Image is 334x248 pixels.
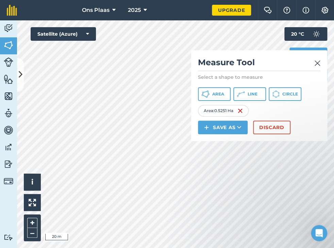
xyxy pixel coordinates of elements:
img: svg+xml;base64,PHN2ZyB4bWxucz0iaHR0cDovL3d3dy53My5vcmcvMjAwMC9zdmciIHdpZHRoPSIxNCIgaGVpZ2h0PSIyNC... [204,123,209,131]
img: svg+xml;base64,PHN2ZyB4bWxucz0iaHR0cDovL3d3dy53My5vcmcvMjAwMC9zdmciIHdpZHRoPSI1NiIgaGVpZ2h0PSI2MC... [4,40,13,50]
img: svg+xml;base64,PHN2ZyB4bWxucz0iaHR0cDovL3d3dy53My5vcmcvMjAwMC9zdmciIHdpZHRoPSIxNiIgaGVpZ2h0PSIyNC... [237,107,243,115]
h2: Measure Tool [198,57,320,71]
button: Save as [198,121,248,134]
button: Circle [269,87,301,101]
img: Four arrows, one pointing top left, one top right, one bottom right and the last bottom left [29,199,36,206]
button: Area [198,87,231,101]
button: – [27,228,37,238]
span: 2025 [128,6,141,14]
img: fieldmargin Logo [7,5,17,16]
img: svg+xml;base64,PD94bWwgdmVyc2lvbj0iMS4wIiBlbmNvZGluZz0idXRmLTgiPz4KPCEtLSBHZW5lcmF0b3I6IEFkb2JlIE... [4,108,13,118]
img: Two speech bubbles overlapping with the left bubble in the forefront [264,7,272,14]
button: Print [289,48,328,61]
iframe: Intercom live chat [311,225,327,241]
button: 20 °C [284,27,327,41]
button: Discard [253,121,290,134]
img: svg+xml;base64,PD94bWwgdmVyc2lvbj0iMS4wIiBlbmNvZGluZz0idXRmLTgiPz4KPCEtLSBHZW5lcmF0b3I6IEFkb2JlIE... [4,23,13,33]
button: i [24,174,41,191]
p: Select a shape to measure [198,74,320,81]
img: svg+xml;base64,PHN2ZyB4bWxucz0iaHR0cDovL3d3dy53My5vcmcvMjAwMC9zdmciIHdpZHRoPSI1NiIgaGVpZ2h0PSI2MC... [4,74,13,84]
img: svg+xml;base64,PHN2ZyB4bWxucz0iaHR0cDovL3d3dy53My5vcmcvMjAwMC9zdmciIHdpZHRoPSIyMiIgaGVpZ2h0PSIzMC... [314,59,320,67]
img: svg+xml;base64,PD94bWwgdmVyc2lvbj0iMS4wIiBlbmNvZGluZz0idXRmLTgiPz4KPCEtLSBHZW5lcmF0b3I6IEFkb2JlIE... [4,125,13,135]
span: Area [212,91,224,97]
div: Area : 0.5251 Ha [198,105,249,117]
img: A cog icon [321,7,329,14]
img: svg+xml;base64,PD94bWwgdmVyc2lvbj0iMS4wIiBlbmNvZGluZz0idXRmLTgiPz4KPCEtLSBHZW5lcmF0b3I6IEFkb2JlIE... [4,176,13,186]
img: svg+xml;base64,PD94bWwgdmVyc2lvbj0iMS4wIiBlbmNvZGluZz0idXRmLTgiPz4KPCEtLSBHZW5lcmF0b3I6IEFkb2JlIE... [310,27,323,41]
img: svg+xml;base64,PD94bWwgdmVyc2lvbj0iMS4wIiBlbmNvZGluZz0idXRmLTgiPz4KPCEtLSBHZW5lcmF0b3I6IEFkb2JlIE... [4,57,13,67]
img: svg+xml;base64,PHN2ZyB4bWxucz0iaHR0cDovL3d3dy53My5vcmcvMjAwMC9zdmciIHdpZHRoPSIxNyIgaGVpZ2h0PSIxNy... [302,6,309,14]
span: Circle [282,91,298,97]
a: Upgrade [212,5,251,16]
img: svg+xml;base64,PD94bWwgdmVyc2lvbj0iMS4wIiBlbmNvZGluZz0idXRmLTgiPz4KPCEtLSBHZW5lcmF0b3I6IEFkb2JlIE... [4,234,13,241]
button: Line [233,87,266,101]
span: Line [248,91,257,97]
img: svg+xml;base64,PD94bWwgdmVyc2lvbj0iMS4wIiBlbmNvZGluZz0idXRmLTgiPz4KPCEtLSBHZW5lcmF0b3I6IEFkb2JlIE... [4,142,13,152]
img: svg+xml;base64,PHN2ZyB4bWxucz0iaHR0cDovL3d3dy53My5vcmcvMjAwMC9zdmciIHdpZHRoPSI1NiIgaGVpZ2h0PSI2MC... [4,91,13,101]
span: Ons Plaas [82,6,110,14]
img: svg+xml;base64,PD94bWwgdmVyc2lvbj0iMS4wIiBlbmNvZGluZz0idXRmLTgiPz4KPCEtLSBHZW5lcmF0b3I6IEFkb2JlIE... [4,159,13,169]
button: Satellite (Azure) [31,27,96,41]
button: + [27,218,37,228]
img: A question mark icon [283,7,291,14]
span: i [31,178,33,186]
span: 20 ° C [291,27,304,41]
